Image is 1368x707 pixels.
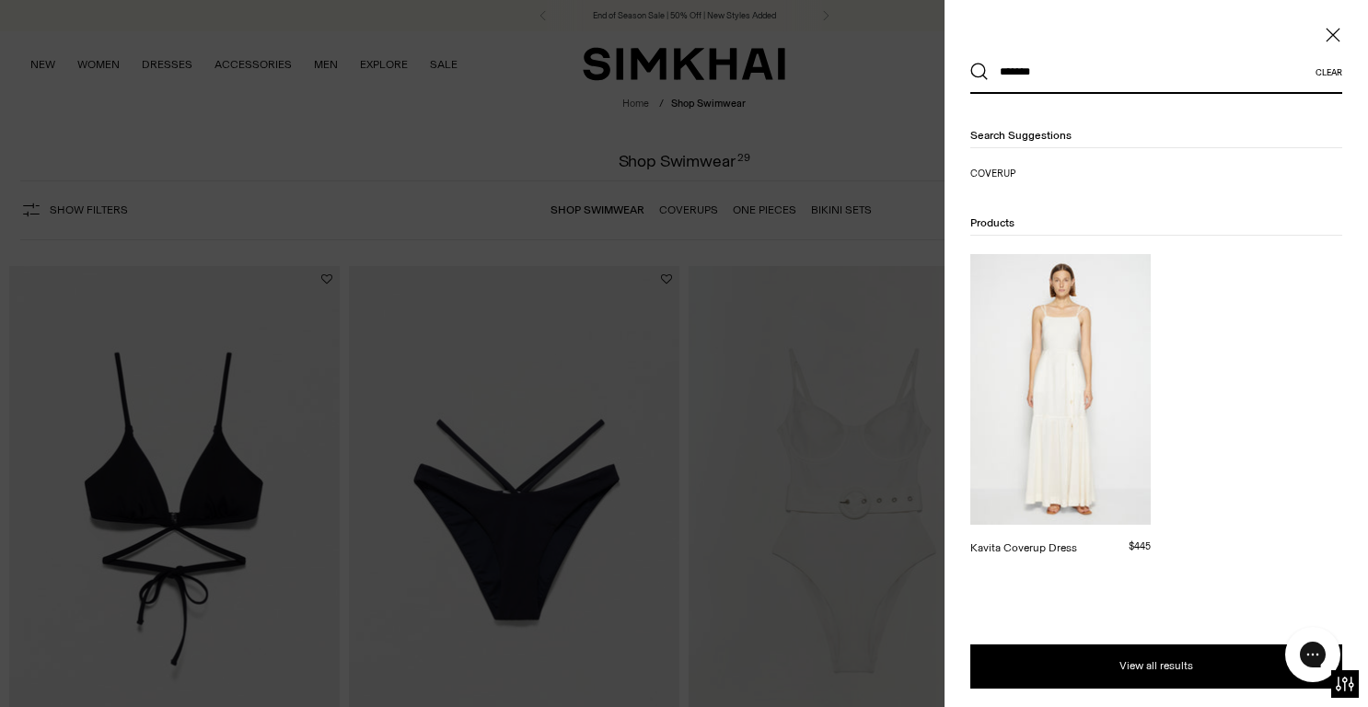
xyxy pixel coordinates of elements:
[970,167,1151,181] a: coverup
[970,216,1014,229] span: Products
[989,52,1316,92] input: What are you looking for?
[970,129,1072,142] span: Search suggestions
[970,63,989,81] button: Search
[1129,540,1151,552] span: $445
[1316,67,1342,77] button: Clear
[970,254,1151,556] a: Kavita Coverup Dress - SIMKHAI Kavita Coverup Dress $445
[1276,620,1350,689] iframe: Gorgias live chat messenger
[970,539,1077,556] div: Kavita Coverup Dress
[970,254,1151,525] img: Kavita Coverup Dress - SIMKHAI
[1324,26,1342,44] button: Close
[15,637,185,692] iframe: Sign Up via Text for Offers
[970,168,1015,180] mark: coverup
[970,644,1342,689] button: View all results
